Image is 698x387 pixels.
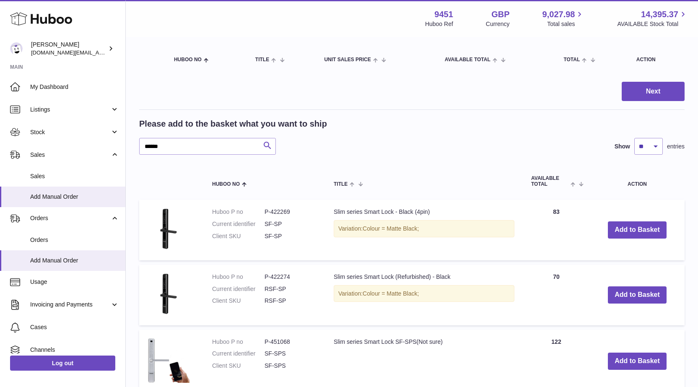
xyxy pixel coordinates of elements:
div: Currency [486,20,510,28]
span: Colour = Matte Black; [363,225,419,232]
span: Colour = Matte Black; [363,290,419,297]
dd: P-422274 [265,273,317,281]
span: AVAILABLE Total [445,57,490,62]
span: Stock [30,128,110,136]
span: entries [667,143,685,151]
strong: 9451 [434,9,453,20]
span: AVAILABLE Stock Total [617,20,688,28]
span: Sales [30,151,110,159]
dd: RSF-SP [265,297,317,305]
span: Usage [30,278,119,286]
strong: GBP [491,9,509,20]
span: 14,395.37 [641,9,678,20]
a: 14,395.37 AVAILABLE Stock Total [617,9,688,28]
img: Slim series Smart Lock - Black (4pin) [148,208,189,250]
span: Orders [30,214,110,222]
span: Listings [30,106,110,114]
td: 70 [523,265,590,325]
td: Slim series Smart Lock - Black (4pin) [325,200,523,260]
span: Title [334,182,348,187]
span: Add Manual Order [30,257,119,265]
span: Total [563,57,580,62]
dt: Current identifier [212,285,265,293]
img: Slim series Smart Lock (Refurbished) - Black [148,273,189,315]
span: Huboo no [212,182,240,187]
span: Channels [30,346,119,354]
h2: Please add to the basket what you want to ship [139,118,327,130]
span: Huboo no [174,57,202,62]
dt: Current identifier [212,220,265,228]
dd: P-422269 [265,208,317,216]
div: Huboo Ref [425,20,453,28]
dt: Huboo P no [212,273,265,281]
button: Add to Basket [608,353,667,370]
span: Invoicing and Payments [30,301,110,309]
dt: Client SKU [212,232,265,240]
dd: RSF-SP [265,285,317,293]
button: Next [622,82,685,101]
td: 83 [523,200,590,260]
span: Orders [30,236,119,244]
span: Unit Sales Price [324,57,371,62]
span: Title [255,57,269,62]
div: [PERSON_NAME] [31,41,106,57]
dd: SF-SPS [265,362,317,370]
dt: Client SKU [212,362,265,370]
span: Sales [30,172,119,180]
span: Cases [30,323,119,331]
button: Add to Basket [608,286,667,304]
th: Action [590,167,685,195]
label: Show [615,143,630,151]
span: [DOMAIN_NAME][EMAIL_ADDRESS][DOMAIN_NAME] [31,49,167,56]
span: AVAILABLE Total [531,176,568,187]
dt: Huboo P no [212,208,265,216]
img: Slim series Smart Lock SF-SPS(Not sure) [148,338,189,383]
button: Add to Basket [608,221,667,239]
div: Variation: [334,220,514,237]
dd: SF-SP [265,232,317,240]
dd: SF-SP [265,220,317,228]
div: Variation: [334,285,514,302]
span: 9,027.98 [542,9,575,20]
dd: SF-SPS [265,350,317,358]
div: Action [636,57,676,62]
dt: Huboo P no [212,338,265,346]
dt: Client SKU [212,297,265,305]
span: Add Manual Order [30,193,119,201]
img: amir.ch@gmail.com [10,42,23,55]
dd: P-451068 [265,338,317,346]
span: My Dashboard [30,83,119,91]
dt: Current identifier [212,350,265,358]
a: 9,027.98 Total sales [542,9,585,28]
td: Slim series Smart Lock (Refurbished) - Black [325,265,523,325]
a: Log out [10,356,115,371]
span: Total sales [547,20,584,28]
